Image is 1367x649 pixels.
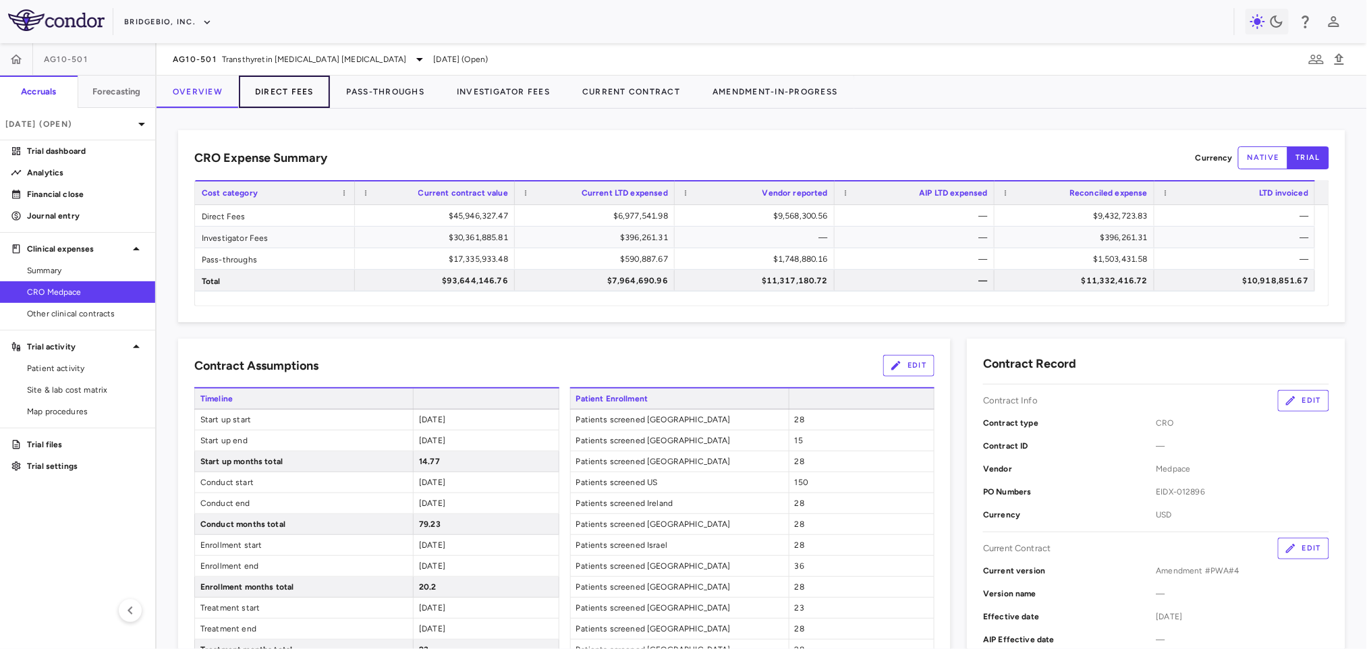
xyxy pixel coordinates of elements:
[419,519,441,529] span: 79.23
[1007,205,1148,227] div: $9,432,723.83
[1287,146,1329,169] button: trial
[847,248,988,270] div: —
[1238,146,1288,169] button: native
[527,248,668,270] div: $590,887.67
[687,248,828,270] div: $1,748,880.16
[1156,440,1329,452] span: —
[195,248,355,269] div: Pass-throughs
[847,227,988,248] div: —
[21,86,56,98] h6: Accruals
[983,440,1156,452] p: Contract ID
[571,535,789,555] span: Patients screened Israel
[571,472,789,492] span: Patients screened US
[92,86,141,98] h6: Forecasting
[1156,611,1329,623] span: [DATE]
[419,478,445,487] span: [DATE]
[795,499,804,508] span: 28
[195,598,413,618] span: Treatment start
[1156,509,1329,521] span: USD
[419,415,445,424] span: [DATE]
[195,410,413,430] span: Start up start
[195,535,413,555] span: Enrollment start
[1156,633,1329,646] span: —
[419,624,445,633] span: [DATE]
[367,227,508,248] div: $30,361,885.81
[419,582,437,592] span: 20.2
[419,457,440,466] span: 14.77
[795,415,804,424] span: 28
[195,493,413,513] span: Conduct end
[687,270,828,291] div: $11,317,180.72
[27,145,144,157] p: Trial dashboard
[1007,270,1148,291] div: $11,332,416.72
[1167,205,1308,227] div: —
[124,11,212,33] button: BridgeBio, Inc.
[795,540,804,550] span: 28
[847,205,988,227] div: —
[571,619,789,639] span: Patients screened [GEOGRAPHIC_DATA]
[570,389,789,409] span: Patient Enrollment
[27,405,144,418] span: Map procedures
[27,264,144,277] span: Summary
[27,286,144,298] span: CRO Medpace
[983,395,1038,407] p: Contract Info
[195,430,413,451] span: Start up end
[194,149,327,167] h6: CRO Expense Summary
[195,270,355,291] div: Total
[795,603,804,613] span: 23
[983,633,1156,646] p: AIP Effective date
[1156,486,1329,498] span: EIDX-012896
[367,248,508,270] div: $17,335,933.48
[1007,248,1148,270] div: $1,503,431.58
[27,439,144,451] p: Trial files
[27,341,128,353] p: Trial activity
[419,603,445,613] span: [DATE]
[27,308,144,320] span: Other clinical contracts
[1156,565,1329,577] span: Amendment #PWA#4
[527,227,668,248] div: $396,261.31
[194,389,413,409] span: Timeline
[27,188,144,200] p: Financial close
[1278,538,1329,559] button: Edit
[983,542,1051,555] p: Current Contract
[983,417,1156,429] p: Contract type
[195,205,355,226] div: Direct Fees
[419,540,445,550] span: [DATE]
[194,357,318,375] h6: Contract Assumptions
[883,355,934,376] button: Edit
[983,463,1156,475] p: Vendor
[1196,152,1233,164] p: Currency
[571,577,789,597] span: Patients screened [GEOGRAPHIC_DATA]
[27,210,144,222] p: Journal entry
[195,514,413,534] span: Conduct months total
[27,460,144,472] p: Trial settings
[1259,188,1308,198] span: LTD invoiced
[418,188,508,198] span: Current contract value
[195,556,413,576] span: Enrollment end
[571,514,789,534] span: Patients screened [GEOGRAPHIC_DATA]
[571,430,789,451] span: Patients screened [GEOGRAPHIC_DATA]
[419,561,445,571] span: [DATE]
[920,188,988,198] span: AIP LTD expensed
[566,76,696,108] button: Current Contract
[582,188,668,198] span: Current LTD expensed
[687,205,828,227] div: $9,568,300.56
[571,410,789,430] span: Patients screened [GEOGRAPHIC_DATA]
[795,478,808,487] span: 150
[527,205,668,227] div: $6,977,541.98
[8,9,105,31] img: logo-full-SnFGN8VE.png
[195,619,413,639] span: Treatment end
[687,227,828,248] div: —
[983,565,1156,577] p: Current version
[795,457,804,466] span: 28
[222,53,406,65] span: Transthyretin [MEDICAL_DATA] [MEDICAL_DATA]
[5,118,134,130] p: [DATE] (Open)
[195,227,355,248] div: Investigator Fees
[367,205,508,227] div: $45,946,327.47
[571,493,789,513] span: Patients screened Ireland
[762,188,828,198] span: Vendor reported
[795,519,804,529] span: 28
[1278,390,1329,412] button: Edit
[1156,463,1329,475] span: Medpace
[795,561,804,571] span: 36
